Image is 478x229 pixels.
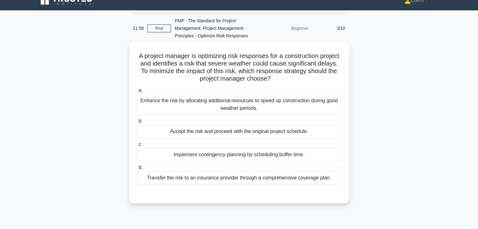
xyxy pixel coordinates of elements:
[129,22,147,35] div: 11:58
[137,94,341,115] div: Enhance the risk by allocating additional resources to speed up construction during good weather ...
[137,125,341,138] div: Accept the risk and proceed with the original project schedule.
[139,141,142,147] span: c.
[137,171,341,184] div: Transfer the risk to an insurance provider through a comprehensive coverage plan.
[257,22,312,35] div: Beginner
[139,118,143,124] span: b.
[137,148,341,161] div: Implement contingency planning by scheduling buffer time.
[139,88,143,93] span: a.
[147,24,171,32] a: Stop
[171,14,257,42] div: PMP - The Standard for Project Management: Project Management Principles - Optimize Risk Responses
[312,22,349,35] div: 3/10
[139,165,143,170] span: d.
[137,52,342,83] h5: A project manager is optimizing risk responses for a construction project and identifies a risk t...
